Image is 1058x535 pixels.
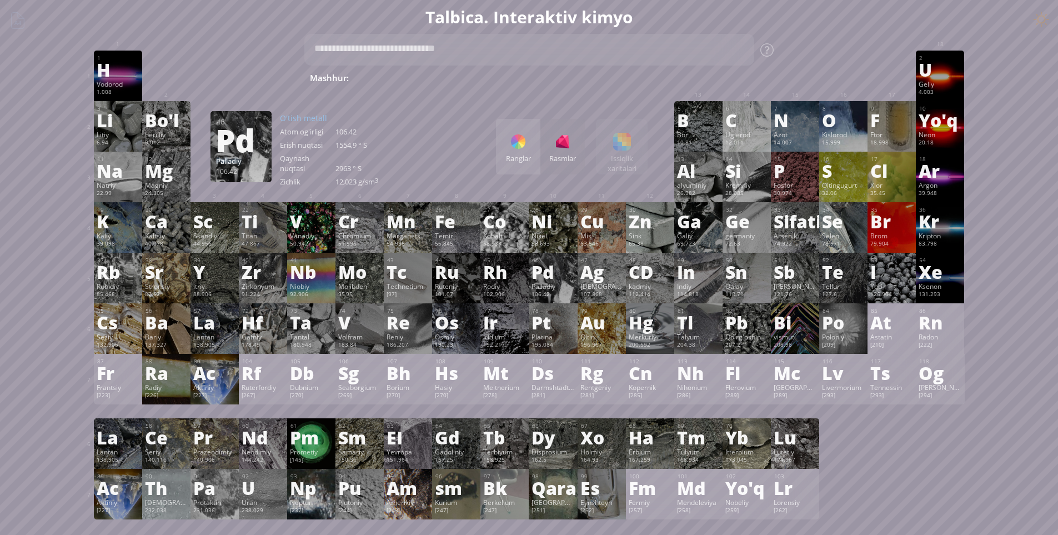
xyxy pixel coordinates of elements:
[145,107,179,133] font: Bo'l
[774,107,789,133] font: N
[193,208,213,234] font: Sc
[531,259,554,284] font: Pd
[531,231,547,240] font: Nikel
[677,231,693,240] font: Galiy
[508,72,519,83] font: SO
[338,240,357,247] font: 51.996
[97,257,104,264] font: 37
[870,282,882,291] font: Yod
[725,332,761,341] font: Qo'rg'oshin
[919,54,922,62] font: 2
[541,72,554,83] font: HCl
[145,208,168,234] font: Ca
[725,231,755,240] font: germaniy
[919,107,958,133] font: Yo'q
[774,309,791,335] font: Bi
[774,282,826,291] font: [PERSON_NAME]
[290,259,317,284] font: Nb
[335,163,362,173] font: 2963 ° S
[725,107,737,133] font: C
[290,332,309,341] font: Tantal
[290,231,314,240] font: Vanadiy
[290,240,308,247] font: 50.942
[531,309,551,335] font: Pt
[425,6,633,28] font: Talbica. Interaktiv kimyo
[387,259,407,284] font: Tc
[725,130,750,139] font: Uglerod
[725,282,743,291] font: Qalay
[678,307,684,314] font: 81
[871,206,878,213] font: 35
[387,257,394,264] font: 43
[435,291,453,298] font: 101.07
[774,139,792,146] font: 14.007
[484,307,490,314] font: 77
[677,332,700,341] font: Talyum
[725,208,750,234] font: Ge
[97,291,115,298] font: 85.468
[435,307,442,314] font: 76
[310,72,349,84] font: Mashhur:
[463,72,469,83] font: H
[822,208,843,234] font: Se
[870,240,889,247] font: 79.904
[871,156,878,163] font: 17
[774,189,792,197] font: 30.974
[583,72,594,83] font: SO
[871,307,878,314] font: 85
[242,309,263,335] font: Hf
[594,81,597,88] font: 4
[870,291,892,298] font: 126.904
[335,140,367,150] font: 1554,9 ° S
[919,309,942,335] font: Rn
[290,208,302,234] font: V
[435,332,454,341] font: Osmiy
[629,282,651,291] font: kadmiy
[473,72,479,83] font: O
[581,307,588,314] font: 79
[726,156,733,163] font: 14
[97,57,111,82] font: H
[629,206,636,213] font: 30
[483,309,498,335] font: Ir
[97,105,101,112] font: 3
[870,107,880,133] font: F
[919,105,926,112] font: 10
[580,208,604,234] font: Cu
[919,240,937,247] font: 83.798
[338,282,367,291] font: Molibden
[193,282,205,291] font: itriy
[146,156,152,163] font: 12
[145,291,160,298] font: 87.62
[387,332,403,341] font: Reniy
[338,332,363,341] font: Volfram
[435,206,442,213] font: 26
[338,208,358,234] font: Cr
[435,309,459,335] font: Os
[242,282,274,291] font: Zirkonyum
[823,206,829,213] font: 34
[387,208,415,234] font: Mn
[242,257,249,264] font: 40
[338,231,371,240] font: Chromium
[435,231,453,240] font: Temir
[725,139,744,146] font: 12.011
[145,282,170,291] font: Stronsiy
[919,139,934,146] font: 20.18
[531,208,552,234] font: Ni
[435,282,458,291] font: Ruteniy
[435,257,442,264] font: 44
[629,307,636,314] font: 80
[242,240,260,247] font: 47.867
[193,259,205,284] font: Y
[677,309,693,335] font: Tl
[242,259,261,284] font: Zr
[215,117,255,162] font: Pd
[580,240,599,247] font: 63.546
[725,240,740,247] font: 72.63
[387,282,423,291] font: Technetium
[919,130,935,139] font: Neon
[280,140,323,150] font: Erish nuqtasi
[216,167,237,176] font: 106.42
[97,181,116,189] font: Natriy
